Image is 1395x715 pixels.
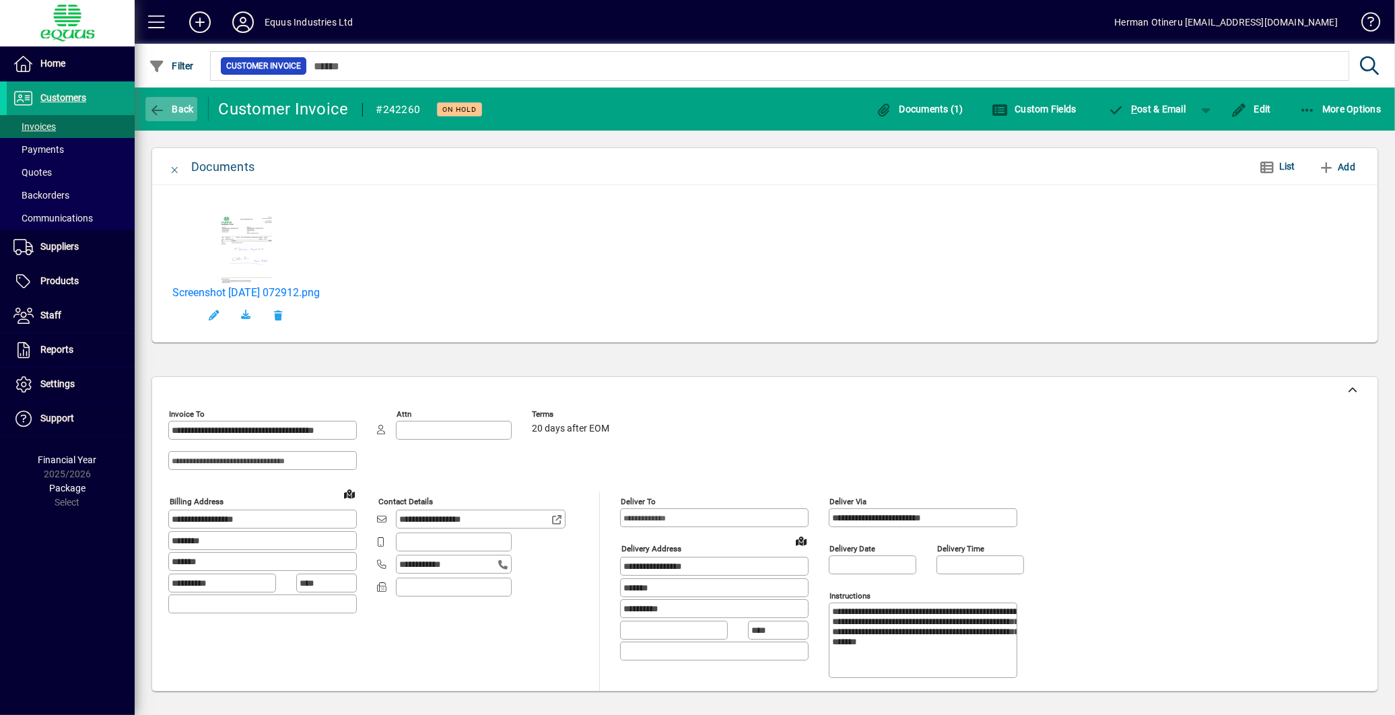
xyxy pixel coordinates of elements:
app-page-header-button: Back [135,97,209,121]
span: Package [49,483,86,493]
a: Home [7,47,135,81]
a: Download [230,299,263,331]
a: Settings [7,368,135,401]
span: Invoices [13,121,56,132]
button: Documents (1) [873,97,967,121]
span: Customer Invoice [226,59,301,73]
span: Support [40,413,74,423]
a: Quotes [7,161,135,184]
span: Communications [13,213,93,224]
a: Staff [7,299,135,333]
span: Suppliers [40,241,79,252]
button: Back [145,97,197,121]
span: Custom Fields [992,104,1077,114]
mat-label: Invoice To [169,409,205,419]
button: Post & Email [1101,97,1193,121]
a: Reports [7,333,135,367]
span: Home [40,58,65,69]
a: Communications [7,207,135,230]
button: Add [178,10,222,34]
mat-label: Instructions [829,591,871,601]
a: Backorders [7,184,135,207]
span: Add [1318,156,1355,178]
a: Invoices [7,115,135,138]
mat-label: Delivery date [829,544,875,553]
span: On hold [442,105,477,114]
span: More Options [1299,104,1382,114]
a: Products [7,265,135,298]
a: Support [7,402,135,436]
button: Edit [1227,97,1274,121]
span: 20 days after EOM [532,423,609,434]
span: Edit [1231,104,1271,114]
button: Profile [222,10,265,34]
span: List [1279,161,1295,172]
span: Filter [149,61,194,71]
div: #242260 [376,99,421,121]
a: View on map [790,530,812,551]
mat-label: Deliver via [829,497,866,506]
a: Knowledge Base [1351,3,1378,46]
button: Filter [145,54,197,78]
button: List [1248,155,1306,179]
div: Herman Otineru [EMAIL_ADDRESS][DOMAIN_NAME] [1114,11,1338,33]
span: Financial Year [38,454,97,465]
button: Remove [263,299,295,331]
div: Equus Industries Ltd [265,11,353,33]
mat-label: Deliver To [621,497,656,506]
button: Custom Fields [988,97,1080,121]
span: Backorders [13,190,69,201]
a: Screenshot [DATE] 072912.png [172,286,320,299]
span: Staff [40,310,61,320]
span: Back [149,104,194,114]
a: Payments [7,138,135,161]
button: Edit [198,299,230,331]
span: Payments [13,144,64,155]
span: Customers [40,92,86,103]
a: View on map [339,483,360,504]
div: Customer Invoice [219,98,349,120]
a: Suppliers [7,230,135,264]
span: Documents (1) [876,104,963,114]
mat-label: Attn [397,409,411,419]
span: P [1131,104,1137,114]
button: Add [1313,155,1361,179]
mat-label: Delivery time [937,544,984,553]
span: Products [40,275,79,286]
button: More Options [1296,97,1385,121]
span: Reports [40,344,73,355]
span: Quotes [13,167,52,178]
button: Close [159,151,191,183]
span: ost & Email [1108,104,1186,114]
span: Terms [532,410,613,419]
div: Documents [191,156,254,178]
span: Settings [40,378,75,389]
